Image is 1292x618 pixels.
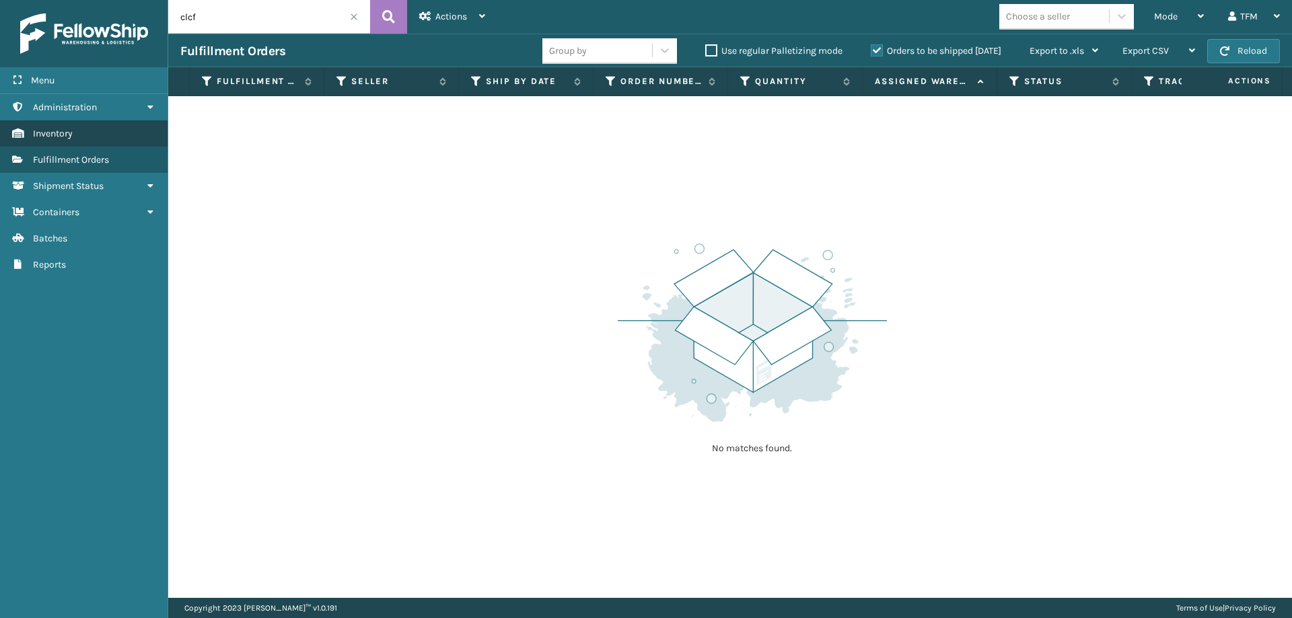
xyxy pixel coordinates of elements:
span: Containers [33,206,79,218]
span: Shipment Status [33,180,104,192]
button: Reload [1207,39,1280,63]
span: Reports [33,259,66,270]
label: Status [1024,75,1106,87]
span: Actions [435,11,467,22]
div: Choose a seller [1006,9,1070,24]
label: Ship By Date [486,75,567,87]
label: Tracking Number [1159,75,1240,87]
label: Order Number [620,75,702,87]
span: Inventory [33,128,73,139]
h3: Fulfillment Orders [180,43,285,59]
label: Assigned Warehouse [875,75,971,87]
label: Seller [351,75,433,87]
div: | [1176,598,1276,618]
label: Fulfillment Order Id [217,75,298,87]
img: logo [20,13,148,54]
span: Mode [1154,11,1178,22]
a: Terms of Use [1176,603,1223,613]
span: Batches [33,233,67,244]
span: Administration [33,102,97,113]
label: Orders to be shipped [DATE] [871,45,1001,56]
label: Quantity [755,75,836,87]
span: Export CSV [1122,45,1169,56]
a: Privacy Policy [1225,603,1276,613]
p: Copyright 2023 [PERSON_NAME]™ v 1.0.191 [184,598,337,618]
div: Group by [549,44,587,58]
span: Actions [1186,70,1279,92]
span: Menu [31,75,55,86]
span: Export to .xls [1030,45,1084,56]
label: Use regular Palletizing mode [705,45,842,56]
span: Fulfillment Orders [33,154,109,165]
